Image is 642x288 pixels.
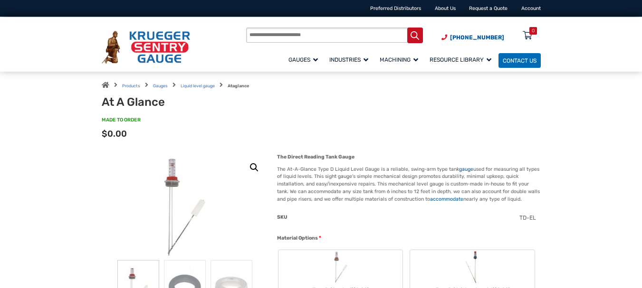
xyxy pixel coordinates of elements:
[370,5,421,11] a: Preferred Distributors
[153,84,168,88] a: Gauges
[375,52,425,68] a: Machining
[277,214,287,220] span: SKU
[181,84,215,88] a: Liquid level gauge
[469,5,508,11] a: Request a Quote
[228,84,249,88] strong: Ataglance
[435,5,456,11] a: About Us
[425,52,498,68] a: Resource Library
[450,34,504,41] span: [PHONE_NUMBER]
[430,56,491,63] span: Resource Library
[430,196,463,202] a: accommodate
[102,116,141,123] span: MADE TO ORDER
[519,214,536,221] span: TD-EL
[246,159,263,176] a: View full-screen image gallery
[288,56,318,63] span: Gauges
[329,56,368,63] span: Industries
[521,5,541,11] a: Account
[102,31,190,64] img: Krueger Sentry Gauge
[284,52,325,68] a: Gauges
[102,95,278,109] h1: At A Glance
[142,153,228,260] img: At A Glance
[441,33,504,42] a: Phone Number (920) 434-8860
[459,166,473,172] a: gauge
[319,234,321,242] abbr: required
[503,57,537,64] span: Contact Us
[380,56,418,63] span: Machining
[102,129,127,139] span: $0.00
[532,27,535,35] div: 0
[498,53,541,68] a: Contact Us
[277,154,355,160] strong: The Direct Reading Tank Gauge
[325,52,375,68] a: Industries
[463,250,481,284] img: Chemical Sight Gauge
[122,84,140,88] a: Products
[277,166,540,203] p: The At-A-Glance Type D Liquid Level Gauge is a reliable, swing-arm type tank used for measuring a...
[277,235,318,241] span: Material Options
